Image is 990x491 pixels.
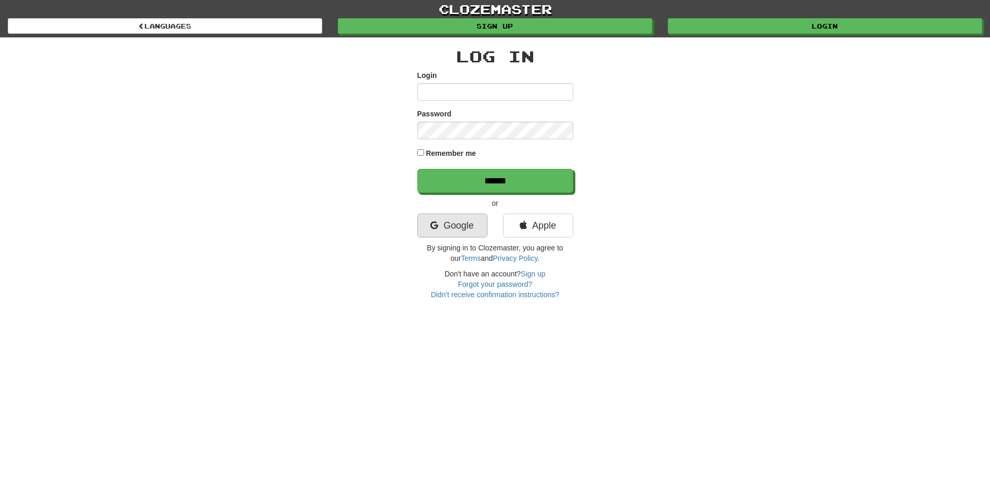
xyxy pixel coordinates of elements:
a: Sign up [521,270,545,278]
a: Languages [8,18,322,34]
div: Don't have an account? [417,269,573,300]
h2: Log In [417,48,573,65]
a: Login [668,18,982,34]
a: Forgot your password? [458,280,532,288]
label: Password [417,109,452,119]
label: Login [417,70,437,81]
a: Privacy Policy [493,254,537,262]
a: Apple [503,214,573,237]
a: Terms [461,254,481,262]
a: Sign up [338,18,652,34]
p: By signing in to Clozemaster, you agree to our and . [417,243,573,263]
p: or [417,198,573,208]
a: Didn't receive confirmation instructions? [431,290,559,299]
a: Google [417,214,487,237]
label: Remember me [426,148,476,158]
